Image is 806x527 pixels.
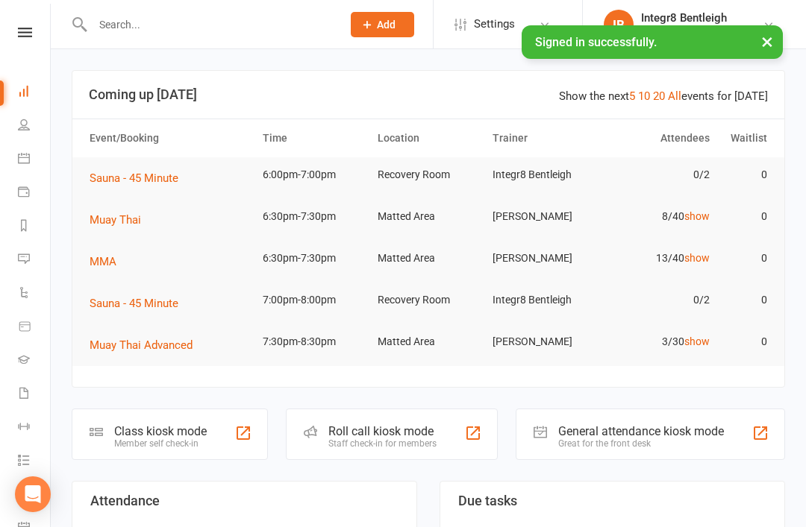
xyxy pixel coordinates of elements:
td: 0 [716,241,774,276]
td: 3/30 [601,324,716,359]
a: People [18,110,51,143]
th: Time [256,119,371,157]
a: show [684,335,710,347]
td: 0 [716,199,774,234]
span: Settings [474,7,515,41]
td: 0 [716,324,774,359]
td: 0/2 [601,283,716,318]
span: MMA [90,255,116,268]
th: Event/Booking [83,119,256,157]
td: 6:30pm-7:30pm [256,199,371,234]
div: Class kiosk mode [114,424,207,438]
span: Sauna - 45 Minute [90,297,178,310]
td: [PERSON_NAME] [486,324,601,359]
button: MMA [90,253,127,271]
a: show [684,210,710,222]
button: Add [351,12,414,37]
a: Product Sales [18,311,51,344]
a: Payments [18,177,51,210]
td: 6:30pm-7:30pm [256,241,371,276]
div: Member self check-in [114,438,207,449]
td: Matted Area [371,324,486,359]
td: Matted Area [371,199,486,234]
span: Sauna - 45 Minute [90,171,178,185]
button: Sauna - 45 Minute [90,294,189,312]
td: 0/2 [601,157,716,192]
td: Integr8 Bentleigh [486,283,601,318]
td: Recovery Room [371,283,486,318]
a: Dashboard [18,76,51,110]
td: Matted Area [371,241,486,276]
span: Muay Thai [90,213,141,227]
td: Recovery Room [371,157,486,192]
button: Muay Thai [90,211,151,229]
td: 7:30pm-8:30pm [256,324,371,359]
a: Calendar [18,143,51,177]
div: Staff check-in for members [328,438,437,449]
a: Reports [18,210,51,244]
button: Sauna - 45 Minute [90,169,189,187]
td: 13/40 [601,241,716,276]
a: show [684,252,710,264]
td: [PERSON_NAME] [486,241,601,276]
h3: Coming up [DATE] [89,87,768,102]
div: General attendance kiosk mode [558,424,724,438]
span: Add [377,19,396,31]
th: Waitlist [716,119,774,157]
span: Muay Thai Advanced [90,338,193,352]
a: All [668,89,681,103]
div: Integr8 Bentleigh [641,11,727,25]
span: Signed in successfully. [535,35,657,49]
div: Show the next events for [DATE] [559,87,768,105]
div: Great for the front desk [558,438,724,449]
th: Trainer [486,119,601,157]
input: Search... [88,14,331,35]
td: 7:00pm-8:00pm [256,283,371,318]
td: [PERSON_NAME] [486,199,601,234]
button: × [754,25,781,57]
div: Open Intercom Messenger [15,476,51,512]
button: Muay Thai Advanced [90,336,203,354]
h3: Attendance [90,493,399,508]
td: 6:00pm-7:00pm [256,157,371,192]
td: 0 [716,283,774,318]
a: 5 [629,89,635,103]
div: Integr8 Bentleigh [641,25,727,38]
a: 10 [638,89,650,103]
div: IB [604,10,634,40]
h3: Due tasks [458,493,766,508]
td: Integr8 Bentleigh [486,157,601,192]
td: 0 [716,157,774,192]
th: Location [371,119,486,157]
div: Roll call kiosk mode [328,424,437,438]
th: Attendees [601,119,716,157]
td: 8/40 [601,199,716,234]
a: 20 [653,89,665,103]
